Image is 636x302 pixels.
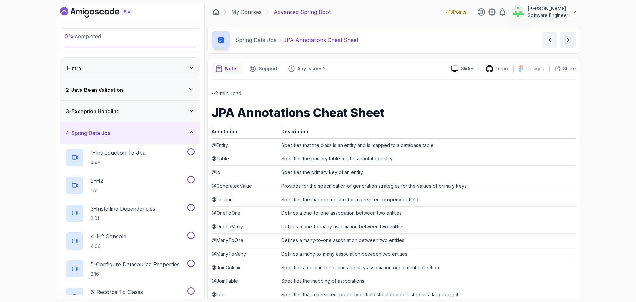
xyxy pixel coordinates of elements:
td: Specifies the primary key of an entity. [279,165,576,179]
p: Support [259,65,278,72]
p: Software Engineer [528,12,568,19]
button: 2-Java Bean Validation [60,79,200,100]
button: previous content [542,32,557,48]
td: Provides for the specification of generation strategies for the values of primary keys. [279,179,576,193]
button: 1-Introduction To Jpa4:48 [66,148,195,167]
td: @GeneratedValue [212,179,279,193]
a: Dashboard [60,7,147,18]
td: Specifies the primary table for the annotated entity. [279,152,576,165]
button: Feedback button [284,63,329,74]
td: @Table [212,152,279,165]
td: Defines a many-to-many association between two entities. [279,247,576,261]
p: Notes [225,65,239,72]
iframe: chat widget [608,275,629,295]
span: completed [64,33,101,40]
button: 4-Spring Data Jpa [60,122,200,144]
p: Spring Data Jpa [236,36,277,44]
td: Specifies the mapped column for a persistent property or field. [279,193,576,206]
p: 2:01 [91,215,155,222]
button: 3-Installing Dependencies2:01 [66,204,195,222]
h3: 4 - Spring Data Jpa [66,129,111,137]
p: 5 - Configure Datasource Properties [91,260,180,268]
td: Specifies the mapping of associations. [279,274,576,288]
p: Share [563,65,576,72]
p: ~2 min read [212,89,576,98]
h1: JPA Annotations Cheat Sheet [212,106,576,119]
td: @JoinColumn [212,261,279,274]
h3: 2 - Java Bean Validation [66,86,123,94]
td: Defines a many-to-one association between two entities. [279,233,576,247]
button: 3-Exception Handling [60,101,200,122]
th: Annotation [212,127,279,139]
p: 4 - H2 Console [91,232,126,240]
td: @Entity [212,138,279,152]
button: 1-Intro [60,58,200,79]
p: 4:06 [91,243,126,250]
p: 2:16 [91,271,180,277]
td: @ManyToOne [212,233,279,247]
th: Description [279,127,576,139]
p: [PERSON_NAME] [528,5,568,12]
a: Dashboard [213,9,219,15]
td: @OneToMany [212,220,279,233]
h3: 1 - Intro [66,64,81,72]
td: Specifies that the class is an entity and is mapped to a database table. [279,138,576,152]
a: My Courses [231,8,262,16]
td: Defines a one-to-many association between two entities. [279,220,576,233]
p: Repo [496,65,508,72]
td: Specifies that a persistent property or field should be persisted as a large object. [279,288,576,301]
p: Any issues? [297,65,325,72]
p: 6 - Records To Classs [91,288,143,296]
td: @OneToOne [212,206,279,220]
a: Slides [446,65,480,72]
button: notes button [212,63,243,74]
p: Slides [461,65,474,72]
p: 413 Points [446,9,466,15]
p: 1 - Introduction To Jpa [91,149,146,157]
td: Defines a one-to-one association between two entities. [279,206,576,220]
p: 3 - Installing Dependencies [91,205,155,212]
img: user profile image [512,6,525,18]
button: 5-Configure Datasource Properties2:16 [66,260,195,278]
p: 2 - H2 [91,177,103,185]
td: Specifies a column for joining an entity association or element collection. [279,261,576,274]
button: user profile image[PERSON_NAME]Software Engineer [512,5,578,19]
p: JPA Annotations Cheat Sheet [283,36,358,44]
td: @Column [212,193,279,206]
button: 2-H21:51 [66,176,195,195]
td: @Lob [212,288,279,301]
a: Repo [480,65,513,73]
button: Share [549,65,576,72]
p: 1:51 [91,187,103,194]
p: Designs [526,65,544,72]
td: @JoinTable [212,274,279,288]
button: Support button [245,63,282,74]
span: 0 % [64,33,74,40]
p: 4:48 [91,159,146,166]
p: Advanced Spring Boot [274,8,331,16]
h3: 3 - Exception Handling [66,107,120,115]
td: @ManyToMany [212,247,279,261]
td: @Id [212,165,279,179]
button: 4-H2 Console4:06 [66,232,195,250]
button: next content [560,32,576,48]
